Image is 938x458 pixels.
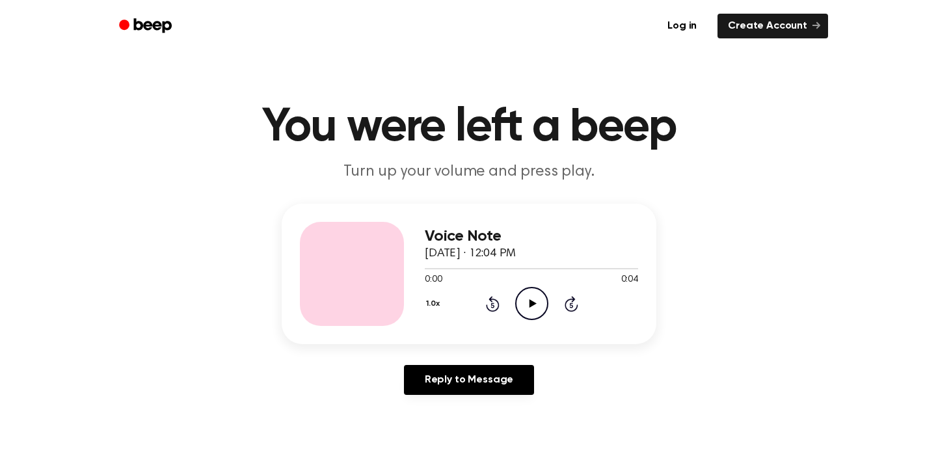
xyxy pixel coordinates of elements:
[425,228,638,245] h3: Voice Note
[425,293,444,315] button: 1.0x
[404,365,534,395] a: Reply to Message
[425,248,516,260] span: [DATE] · 12:04 PM
[654,11,710,41] a: Log in
[717,14,828,38] a: Create Account
[136,104,802,151] h1: You were left a beep
[219,161,719,183] p: Turn up your volume and press play.
[110,14,183,39] a: Beep
[621,273,638,287] span: 0:04
[425,273,442,287] span: 0:00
